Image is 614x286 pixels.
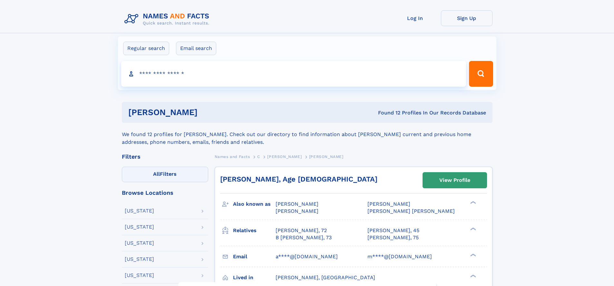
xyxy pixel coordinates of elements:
a: [PERSON_NAME], 72 [276,227,327,234]
input: search input [121,61,466,87]
div: [US_STATE] [125,273,154,278]
h3: Also known as [233,199,276,210]
a: View Profile [423,173,487,188]
a: [PERSON_NAME], 45 [367,227,419,234]
img: Logo Names and Facts [122,10,215,28]
span: [PERSON_NAME] [276,208,318,214]
div: Browse Locations [122,190,208,196]
a: Sign Up [441,10,492,26]
h1: [PERSON_NAME] [128,108,288,116]
a: [PERSON_NAME], Age [DEMOGRAPHIC_DATA] [220,175,377,183]
label: Filters [122,167,208,182]
a: C [257,153,260,161]
div: Found 12 Profiles In Our Records Database [288,109,486,116]
span: C [257,154,260,159]
h3: Lived in [233,272,276,283]
div: [US_STATE] [125,208,154,213]
a: [PERSON_NAME], 75 [367,234,419,241]
div: ❯ [469,253,476,257]
div: ❯ [469,227,476,231]
span: [PERSON_NAME] [309,154,344,159]
h3: Relatives [233,225,276,236]
span: [PERSON_NAME] [367,201,410,207]
div: View Profile [439,173,470,188]
div: [US_STATE] [125,241,154,246]
a: B [PERSON_NAME], 73 [276,234,332,241]
div: ❯ [469,274,476,278]
span: All [153,171,160,177]
h3: Email [233,251,276,262]
div: [US_STATE] [125,257,154,262]
div: Filters [122,154,208,160]
a: Log In [389,10,441,26]
span: [PERSON_NAME] [267,154,302,159]
span: [PERSON_NAME] [PERSON_NAME] [367,208,455,214]
a: [PERSON_NAME] [267,153,302,161]
span: [PERSON_NAME], [GEOGRAPHIC_DATA] [276,274,375,281]
div: We found 12 profiles for [PERSON_NAME]. Check out our directory to find information about [PERSON... [122,123,492,146]
label: Email search [176,42,216,55]
span: [PERSON_NAME] [276,201,318,207]
div: [US_STATE] [125,224,154,230]
div: ❯ [469,201,476,205]
button: Search Button [469,61,493,87]
label: Regular search [123,42,169,55]
a: Names and Facts [215,153,250,161]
